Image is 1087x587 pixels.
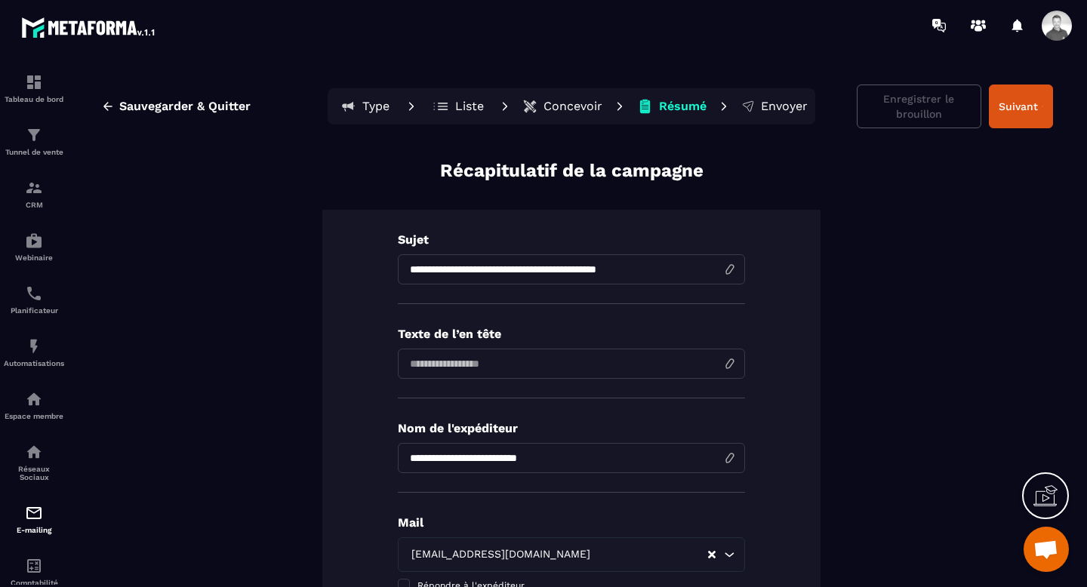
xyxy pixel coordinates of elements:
[4,273,64,326] a: schedulerschedulerPlanificateur
[543,99,602,114] p: Concevoir
[398,232,745,247] p: Sujet
[737,91,812,121] button: Envoyer
[761,99,808,114] p: Envoyer
[362,99,390,114] p: Type
[25,284,43,303] img: scheduler
[633,91,711,121] button: Résumé
[4,412,64,420] p: Espace membre
[4,579,64,587] p: Comptabilité
[331,91,399,121] button: Type
[4,359,64,367] p: Automatisations
[119,99,251,114] span: Sauvegarder & Quitter
[25,390,43,408] img: automations
[424,91,492,121] button: Liste
[25,443,43,461] img: social-network
[25,232,43,250] img: automations
[90,93,262,120] button: Sauvegarder & Quitter
[25,337,43,355] img: automations
[659,99,707,114] p: Résumé
[4,526,64,534] p: E-mailing
[4,306,64,315] p: Planificateur
[4,254,64,262] p: Webinaire
[25,557,43,575] img: accountant
[4,62,64,115] a: formationformationTableau de bord
[25,504,43,522] img: email
[4,148,64,156] p: Tunnel de vente
[989,85,1053,128] button: Suivant
[408,546,593,563] span: [EMAIL_ADDRESS][DOMAIN_NAME]
[4,493,64,546] a: emailemailE-mailing
[4,167,64,220] a: formationformationCRM
[25,179,43,197] img: formation
[4,465,64,481] p: Réseaux Sociaux
[4,220,64,273] a: automationsautomationsWebinaire
[518,91,607,121] button: Concevoir
[4,95,64,103] p: Tableau de bord
[398,327,745,341] p: Texte de l’en tête
[455,99,484,114] p: Liste
[708,549,716,561] button: Clear Selected
[4,201,64,209] p: CRM
[1024,527,1069,572] a: Ouvrir le chat
[4,379,64,432] a: automationsautomationsEspace membre
[440,158,704,183] p: Récapitulatif de la campagne
[21,14,157,41] img: logo
[398,515,745,530] p: Mail
[398,537,745,572] div: Search for option
[4,432,64,493] a: social-networksocial-networkRéseaux Sociaux
[398,421,745,435] p: Nom de l'expéditeur
[4,326,64,379] a: automationsautomationsAutomatisations
[25,73,43,91] img: formation
[593,546,707,563] input: Search for option
[4,115,64,167] a: formationformationTunnel de vente
[25,126,43,144] img: formation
